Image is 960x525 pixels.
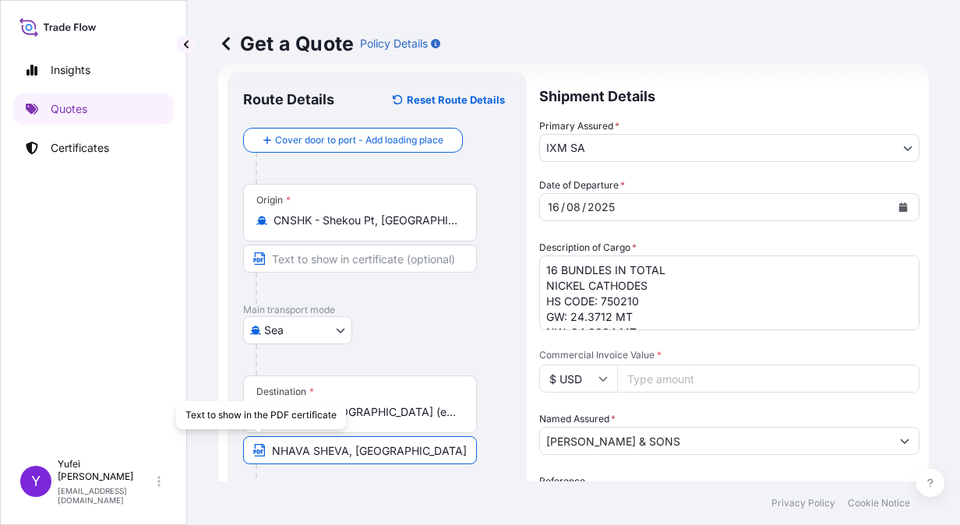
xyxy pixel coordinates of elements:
input: Destination [274,404,457,420]
span: Date of Departure [539,178,625,193]
span: IXM SA [546,140,585,156]
span: Sea [264,322,284,338]
input: Origin [274,213,457,228]
a: Certificates [13,132,174,164]
p: Certificates [51,140,109,156]
p: Shipment Details [539,72,919,118]
span: Y [31,474,41,489]
button: Show suggestions [891,427,919,455]
input: Text to appear on certificate [243,245,477,273]
button: Cover door to port - Add loading place [243,128,463,153]
div: month, [565,198,582,217]
div: Origin [256,194,291,206]
p: Get a Quote [218,31,354,56]
div: Text to show in the PDF certificate [176,401,346,429]
p: Route Details [243,90,334,109]
a: Insights [13,55,174,86]
div: / [582,198,586,217]
div: Destination [256,386,314,398]
p: Quotes [51,101,87,117]
span: Cover door to port - Add loading place [275,132,443,148]
div: year, [586,198,616,217]
button: Calendar [891,195,916,220]
div: day, [546,198,561,217]
label: Named Assured [539,411,616,427]
span: Primary Assured [539,118,619,134]
p: Yufei [PERSON_NAME] [58,458,154,483]
p: Policy Details [360,36,428,51]
button: Reset Route Details [385,87,511,112]
a: Cookie Notice [848,497,910,509]
button: IXM SA [539,134,919,162]
a: Privacy Policy [771,497,835,509]
p: Main transport mode [243,304,511,316]
span: Commercial Invoice Value [539,349,919,361]
label: Reference [539,474,585,489]
input: Text to appear on certificate [243,436,477,464]
a: Quotes [13,93,174,125]
p: [EMAIL_ADDRESS][DOMAIN_NAME] [58,486,154,505]
p: Insights [51,62,90,78]
div: / [561,198,565,217]
p: Reset Route Details [407,92,505,107]
input: Full name [540,427,891,455]
textarea: 16 BUNDLES IN TOTAL NICKEL CATHODES HS CODE: 750210 GW: 24.3712 MT NW: 24.2034 MT BUNDLES: 16 COU... [539,255,919,330]
label: Description of Cargo [539,240,637,255]
button: Select transport [243,316,352,344]
input: Type amount [617,365,919,393]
